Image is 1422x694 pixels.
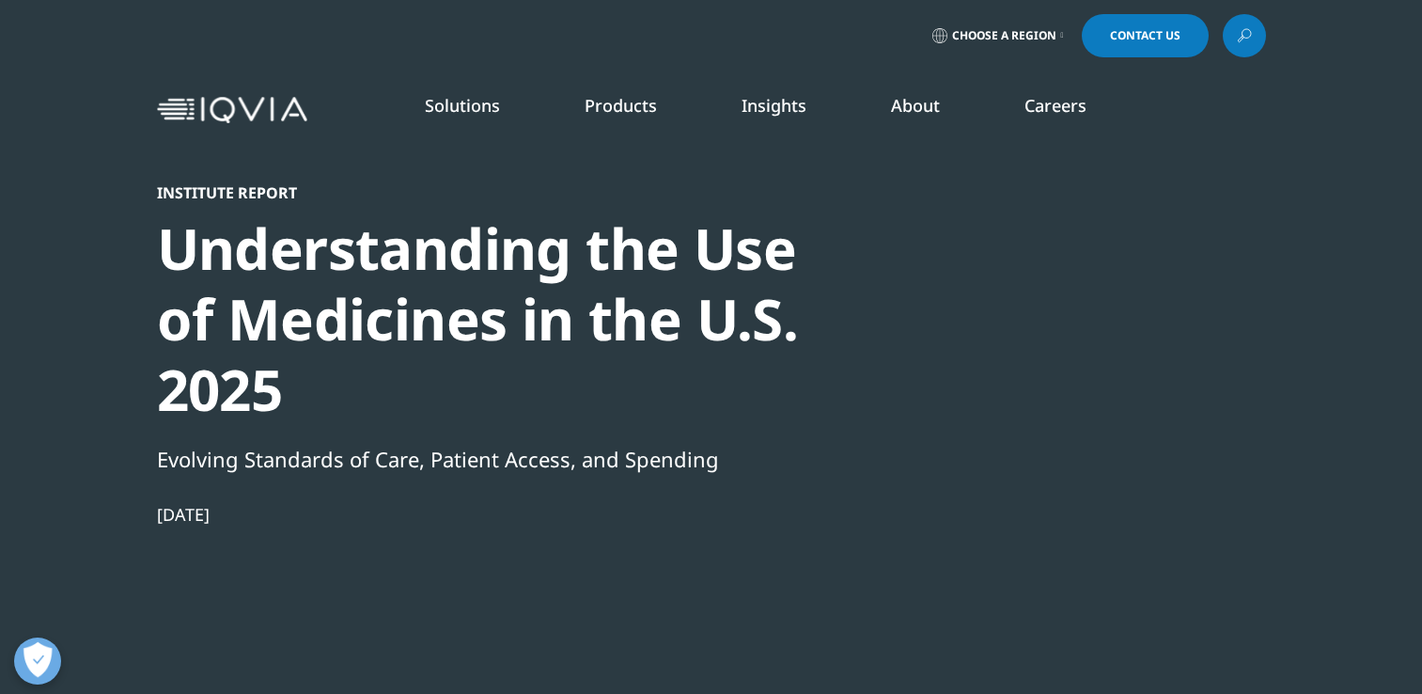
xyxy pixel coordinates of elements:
a: Solutions [425,94,500,117]
a: Insights [742,94,806,117]
a: Contact Us [1082,14,1209,57]
a: Products [585,94,657,117]
nav: Primary [315,66,1266,154]
div: Institute Report [157,183,802,202]
a: About [891,94,940,117]
div: [DATE] [157,503,802,526]
a: Careers [1024,94,1086,117]
div: Understanding the Use of Medicines in the U.S. 2025 [157,213,802,425]
div: Evolving Standards of Care, Patient Access, and Spending [157,443,802,475]
span: Contact Us [1110,30,1180,41]
img: IQVIA Healthcare Information Technology and Pharma Clinical Research Company [157,97,307,124]
button: Open Preferences [14,638,61,685]
span: Choose a Region [952,28,1056,43]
